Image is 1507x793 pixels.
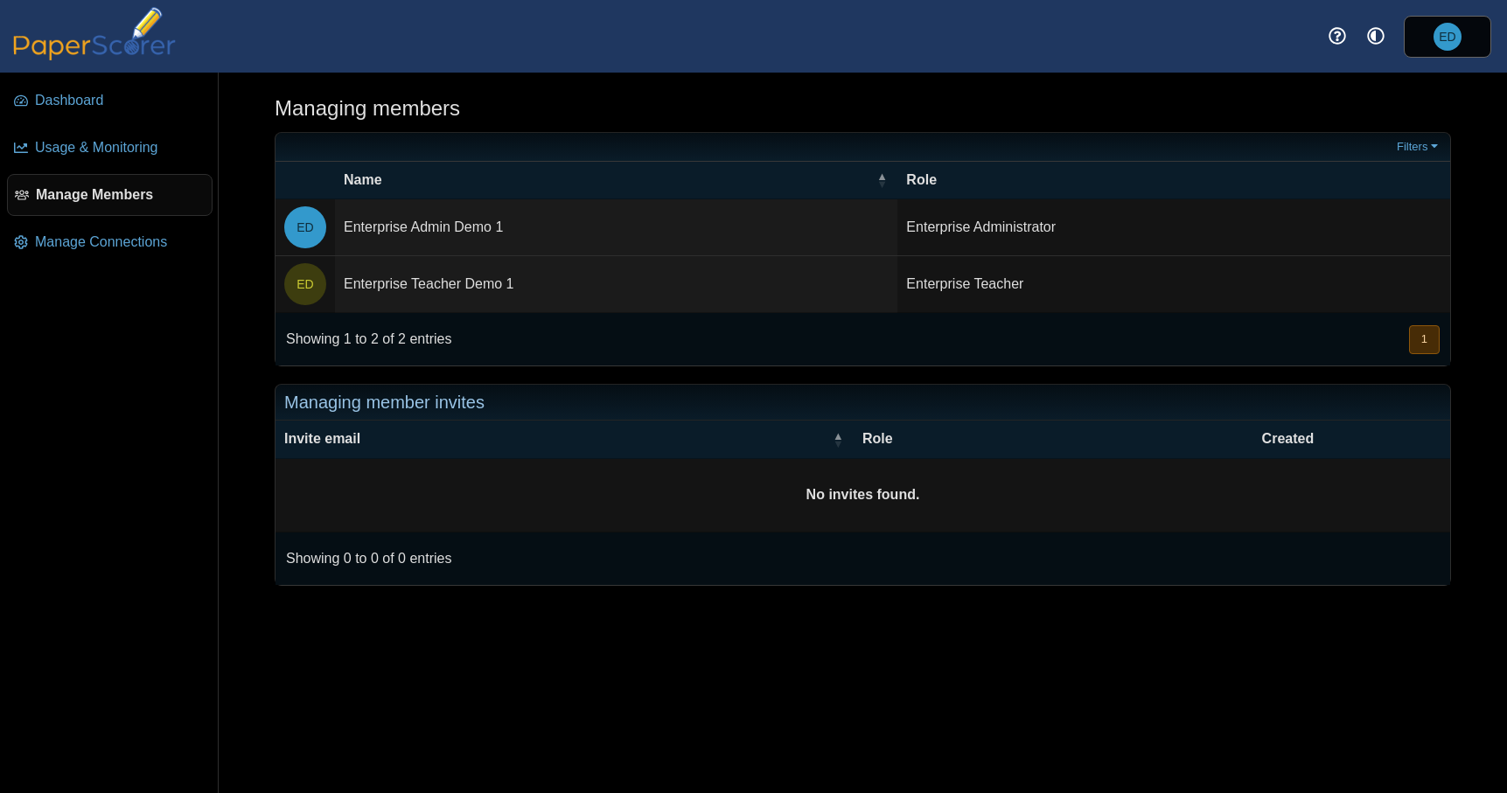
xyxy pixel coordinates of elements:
[35,91,206,110] span: Dashboard
[906,276,1023,291] span: Enterprise Teacher
[344,172,382,187] span: Name
[1439,31,1455,43] span: Enterprise Admin Demo 1
[862,431,893,446] span: Role
[833,421,843,457] span: Invite email : Activate to invert sorting
[7,48,182,63] a: PaperScorer
[1262,431,1315,446] span: Created
[297,278,313,290] span: Enterprise Teacher Demo 1
[275,94,460,123] h1: Managing members
[284,431,360,446] span: Invite email
[1404,16,1491,58] a: Enterprise Admin Demo 1
[297,221,313,233] span: Enterprise Admin Demo 1
[806,487,920,502] b: No invites found.
[1407,325,1440,354] nav: pagination
[335,256,897,313] td: Enterprise Teacher Demo 1
[35,233,206,252] span: Manage Connections
[276,313,451,365] div: Showing 1 to 2 of 2 entries
[1434,23,1462,51] span: Enterprise Admin Demo 1
[7,80,213,122] a: Dashboard
[1392,138,1446,156] a: Filters
[1409,325,1440,354] button: 1
[7,174,213,216] a: Manage Members
[906,172,937,187] span: Role
[36,185,205,205] span: Manage Members
[906,219,1056,234] span: Enterprise Administrator
[284,206,326,248] span: Enterprise Admin Demo 1
[7,221,213,263] a: Manage Connections
[876,162,887,198] span: Name : Activate to invert sorting
[7,127,213,169] a: Usage & Monitoring
[35,138,206,157] span: Usage & Monitoring
[276,385,1450,421] div: Managing member invites
[335,199,897,256] td: Enterprise Admin Demo 1
[284,263,326,305] span: Enterprise Teacher Demo 1
[7,7,182,60] img: PaperScorer
[276,532,451,585] div: Showing 0 to 0 of 0 entries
